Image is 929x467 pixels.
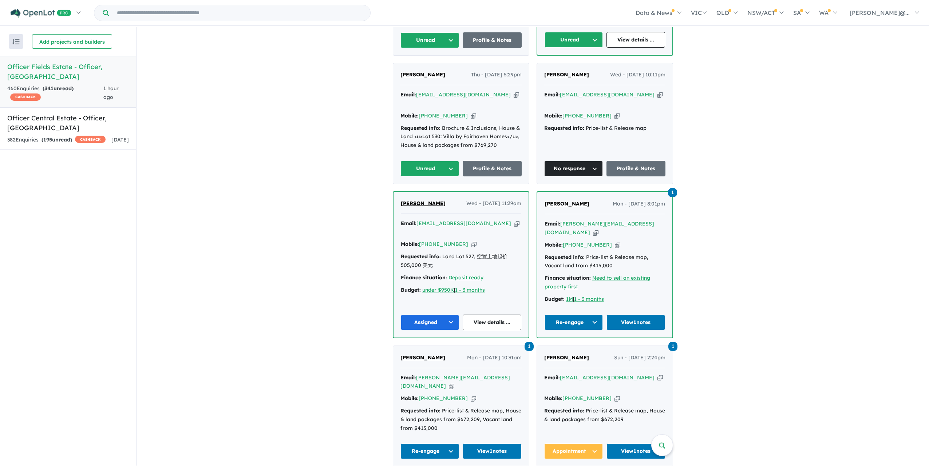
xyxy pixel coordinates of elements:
[545,315,603,330] button: Re-engage
[606,315,665,330] a: View1notes
[400,354,445,362] a: [PERSON_NAME]
[545,200,589,208] a: [PERSON_NAME]
[544,354,589,361] span: [PERSON_NAME]
[545,275,591,281] strong: Finance situation:
[544,395,562,402] strong: Mobile:
[471,395,476,402] button: Copy
[10,93,41,101] span: CASHBACK
[593,229,598,236] button: Copy
[44,85,54,92] span: 341
[401,253,441,260] strong: Requested info:
[657,374,663,382] button: Copy
[850,9,910,16] span: [PERSON_NAME]@...
[544,161,603,176] button: No response
[545,200,589,207] span: [PERSON_NAME]
[7,84,103,102] div: 460 Enquir ies
[401,286,521,295] div: |
[75,136,106,143] span: CASHBACK
[11,9,71,18] img: Openlot PRO Logo White
[545,254,585,260] strong: Requested info:
[43,136,52,143] span: 195
[514,220,519,227] button: Copy
[43,85,74,92] strong: ( unread)
[400,32,459,48] button: Unread
[544,91,560,98] strong: Email:
[566,296,573,302] u: 1M
[668,188,677,197] span: 1
[471,240,477,248] button: Copy
[544,407,584,414] strong: Requested info:
[416,91,511,98] a: [EMAIL_ADDRESS][DOMAIN_NAME]
[615,241,620,249] button: Copy
[544,112,562,119] strong: Mobile:
[455,287,485,293] u: 1 - 3 months
[401,199,446,208] a: [PERSON_NAME]
[574,296,604,302] u: 1 - 3 months
[544,354,589,362] a: [PERSON_NAME]
[544,125,584,131] strong: Requested info:
[544,124,665,133] div: Price-list & Release map
[416,220,511,227] a: [EMAIL_ADDRESS][DOMAIN_NAME]
[400,71,445,79] a: [PERSON_NAME]
[471,71,522,79] span: Thu - [DATE] 5:29pm
[606,443,665,459] a: View1notes
[463,443,522,459] a: View1notes
[41,136,72,143] strong: ( unread)
[610,71,665,79] span: Wed - [DATE] 10:11pm
[12,39,20,44] img: sort.svg
[419,395,468,402] a: [PHONE_NUMBER]
[466,199,521,208] span: Wed - [DATE] 11:39am
[467,354,522,362] span: Mon - [DATE] 10:31am
[614,112,620,120] button: Copy
[657,91,663,99] button: Copy
[525,342,534,351] span: 1
[544,71,589,79] a: [PERSON_NAME]
[545,295,665,304] div: |
[419,112,468,119] a: [PHONE_NUMBER]
[613,200,665,208] span: Mon - [DATE] 8:01pm
[7,136,106,144] div: 382 Enquir ies
[103,85,119,100] span: 1 hour ago
[111,136,129,143] span: [DATE]
[514,91,519,99] button: Copy
[449,382,454,390] button: Copy
[419,241,468,247] a: [PHONE_NUMBER]
[400,125,440,131] strong: Requested info:
[463,32,522,48] a: Profile & Notes
[401,241,419,247] strong: Mobile:
[544,71,589,78] span: [PERSON_NAME]
[606,161,665,176] a: Profile & Notes
[471,112,476,120] button: Copy
[401,315,459,330] button: Assigned
[545,242,563,248] strong: Mobile:
[545,220,560,227] strong: Email:
[422,287,454,293] a: under $950K
[560,91,655,98] a: [EMAIL_ADDRESS][DOMAIN_NAME]
[400,71,445,78] span: [PERSON_NAME]
[400,407,522,432] div: Price-list & Release map, House & land packages from $672,209, Vacant land from $415,000
[463,315,521,330] a: View details ...
[400,124,522,150] div: Brochure & Inclusions, House & Land <u>Lot 530: Villa by Fairhaven Homes</u>, House & land packag...
[668,187,677,197] a: 1
[448,274,483,281] a: Deposit ready
[544,443,603,459] button: Appointment
[545,296,565,302] strong: Budget:
[110,5,369,21] input: Try estate name, suburb, builder or developer
[562,112,612,119] a: [PHONE_NUMBER]
[400,374,510,390] a: [PERSON_NAME][EMAIL_ADDRESS][DOMAIN_NAME]
[7,62,129,81] h5: Officer Fields Estate - Officer , [GEOGRAPHIC_DATA]
[614,395,620,402] button: Copy
[614,354,665,362] span: Sun - [DATE] 2:24pm
[606,32,665,48] a: View details ...
[525,341,534,351] a: 1
[545,253,665,271] div: Price-list & Release map, Vacant land from $415,000
[544,374,560,381] strong: Email:
[401,200,446,207] span: [PERSON_NAME]
[400,407,440,414] strong: Requested info:
[545,32,603,48] button: Unread
[32,34,112,49] button: Add projects and builders
[668,342,677,351] span: 1
[463,161,522,176] a: Profile & Notes
[400,91,416,98] strong: Email:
